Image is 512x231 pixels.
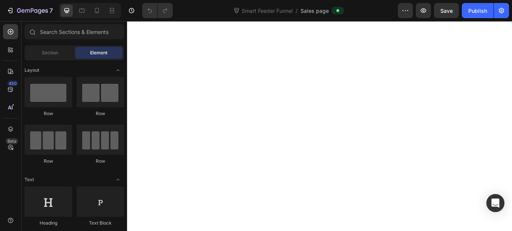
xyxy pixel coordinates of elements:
[25,220,72,226] div: Heading
[77,220,124,226] div: Text Block
[25,158,72,165] div: Row
[486,194,504,212] div: Open Intercom Messenger
[7,80,18,86] div: 450
[49,6,53,15] p: 7
[25,24,124,39] input: Search Sections & Elements
[112,174,124,186] span: Toggle open
[6,138,18,144] div: Beta
[3,3,56,18] button: 7
[25,67,39,74] span: Layout
[42,49,58,56] span: Section
[127,21,512,231] iframe: Design area
[142,3,173,18] div: Undo/Redo
[440,8,453,14] span: Save
[240,7,294,15] span: Smart Feeder Funnel
[25,110,72,117] div: Row
[296,7,297,15] span: /
[434,3,459,18] button: Save
[25,176,34,183] span: Text
[112,64,124,76] span: Toggle open
[300,7,329,15] span: Sales page
[462,3,494,18] button: Publish
[90,49,107,56] span: Element
[468,7,487,15] div: Publish
[77,158,124,165] div: Row
[77,110,124,117] div: Row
